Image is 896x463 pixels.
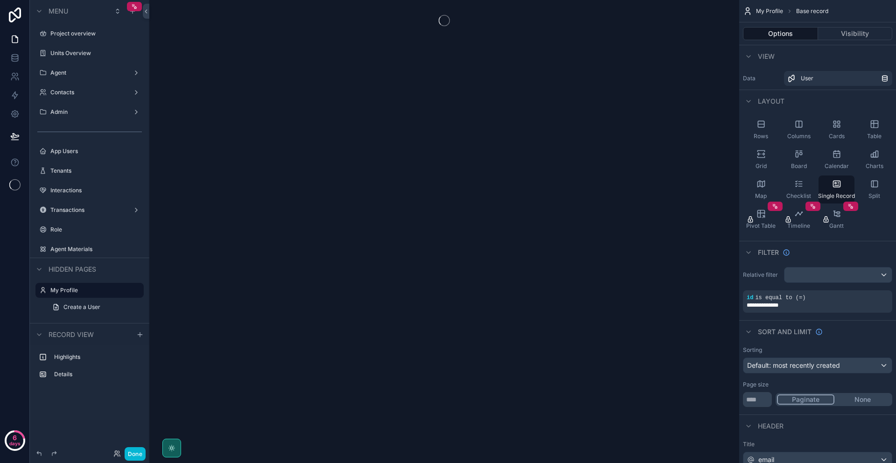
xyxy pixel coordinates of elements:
button: Grid [743,146,779,174]
button: Pivot Table [743,205,779,233]
span: Calendar [825,162,849,170]
span: Record view [49,330,94,339]
button: Timeline [781,205,817,233]
span: is equal to (=) [755,295,805,301]
p: 6 [13,433,17,442]
span: Hidden pages [49,265,96,274]
span: Single Record [818,192,855,200]
label: Title [743,441,892,448]
label: App Users [50,147,142,155]
label: Units Overview [50,49,142,57]
a: User [784,71,892,86]
span: Layout [758,97,784,106]
span: Gantt [829,222,844,230]
span: Map [755,192,767,200]
button: Gantt [819,205,854,233]
label: Agent [50,69,129,77]
span: Cards [829,133,845,140]
span: Filter [758,248,779,257]
span: Columns [787,133,811,140]
label: Relative filter [743,271,780,279]
label: Details [54,371,140,378]
span: Grid [756,162,767,170]
button: Paginate [777,394,834,405]
label: Contacts [50,89,129,96]
label: Data [743,75,780,82]
span: id [747,295,753,301]
span: View [758,52,775,61]
label: Interactions [50,187,142,194]
span: User [801,75,813,82]
label: Project overview [50,30,142,37]
span: Base record [796,7,828,15]
span: Create a User [63,303,100,311]
button: Options [743,27,818,40]
button: Done [125,447,146,461]
label: Transactions [50,206,129,214]
button: Cards [819,116,854,144]
span: Checklist [786,192,811,200]
span: Rows [754,133,768,140]
span: Charts [866,162,883,170]
span: Menu [49,7,68,16]
button: Rows [743,116,779,144]
span: Split [868,192,880,200]
p: days [9,437,21,450]
span: Sort And Limit [758,327,812,337]
button: Default: most recently created [743,358,892,373]
span: Pivot Table [746,222,776,230]
span: Header [758,421,784,431]
span: My Profile [756,7,783,15]
button: Columns [781,116,817,144]
span: Board [791,162,807,170]
button: Calendar [819,146,854,174]
label: Page size [743,381,769,388]
label: Sorting [743,346,762,354]
label: Role [50,226,142,233]
label: Highlights [54,353,140,361]
a: Create a User [47,300,144,315]
button: Map [743,175,779,203]
label: Admin [50,108,129,116]
button: Checklist [781,175,817,203]
div: scrollable content [30,345,149,391]
label: My Profile [50,287,138,294]
label: Tenants [50,167,142,175]
button: Charts [856,146,892,174]
button: Visibility [818,27,893,40]
button: Split [856,175,892,203]
button: None [834,394,891,405]
span: Default: most recently created [747,361,840,369]
span: Table [867,133,882,140]
span: Timeline [787,222,810,230]
button: Board [781,146,817,174]
button: Table [856,116,892,144]
label: Agent Materials [50,246,142,253]
button: Single Record [819,175,854,203]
